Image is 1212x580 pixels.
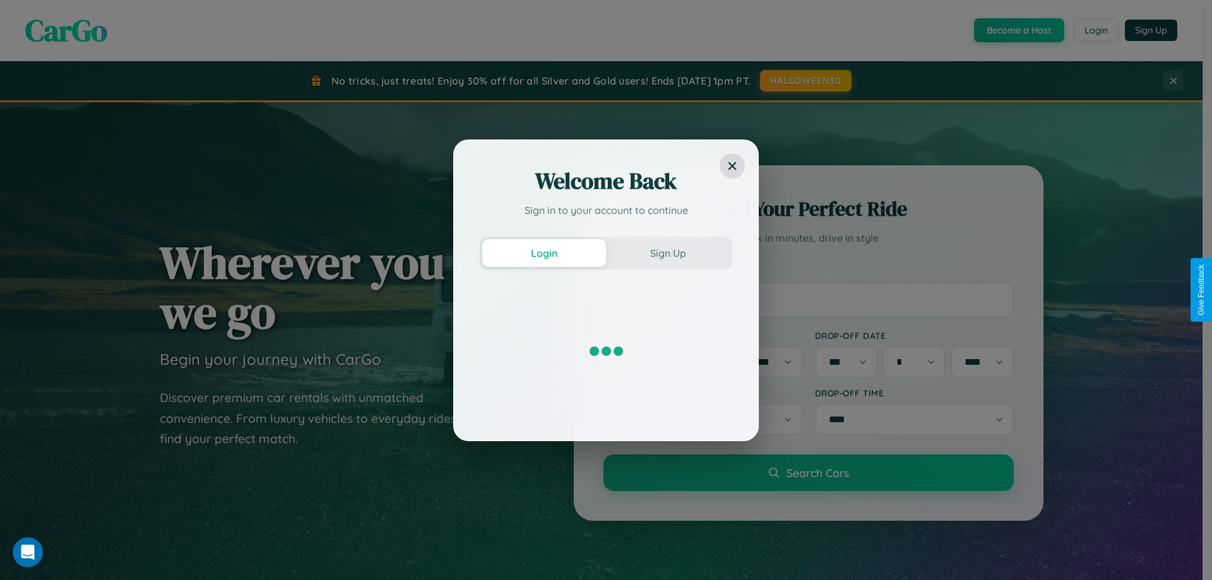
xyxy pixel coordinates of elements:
button: Sign Up [606,239,730,267]
p: Sign in to your account to continue [480,203,732,218]
iframe: Intercom live chat [13,537,43,567]
div: Give Feedback [1197,264,1206,316]
button: Login [482,239,606,267]
h2: Welcome Back [480,166,732,196]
